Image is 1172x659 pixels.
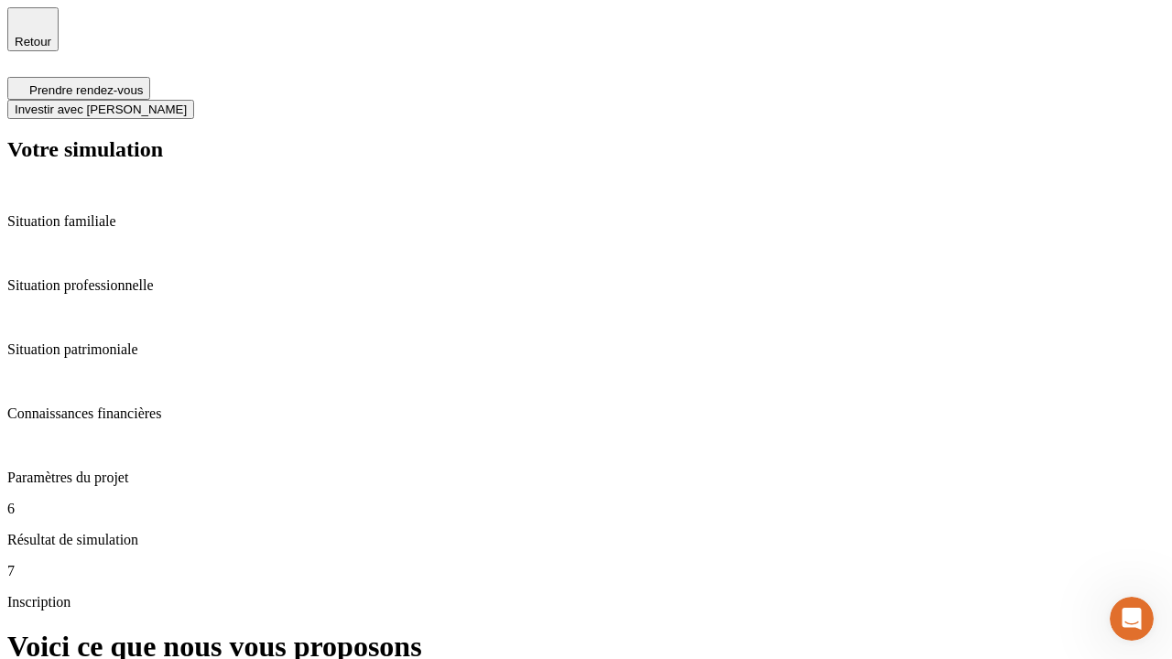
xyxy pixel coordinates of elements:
[15,35,51,49] span: Retour
[1110,597,1154,641] iframe: Intercom live chat
[7,277,1165,294] p: Situation professionnelle
[7,532,1165,548] p: Résultat de simulation
[7,594,1165,610] p: Inscription
[7,341,1165,358] p: Situation patrimoniale
[15,103,187,116] span: Investir avec [PERSON_NAME]
[29,83,143,97] span: Prendre rendez-vous
[7,470,1165,486] p: Paramètres du projet
[7,77,150,100] button: Prendre rendez-vous
[7,563,1165,579] p: 7
[7,100,194,119] button: Investir avec [PERSON_NAME]
[7,405,1165,422] p: Connaissances financières
[7,213,1165,230] p: Situation familiale
[7,501,1165,517] p: 6
[7,7,59,51] button: Retour
[7,137,1165,162] h2: Votre simulation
